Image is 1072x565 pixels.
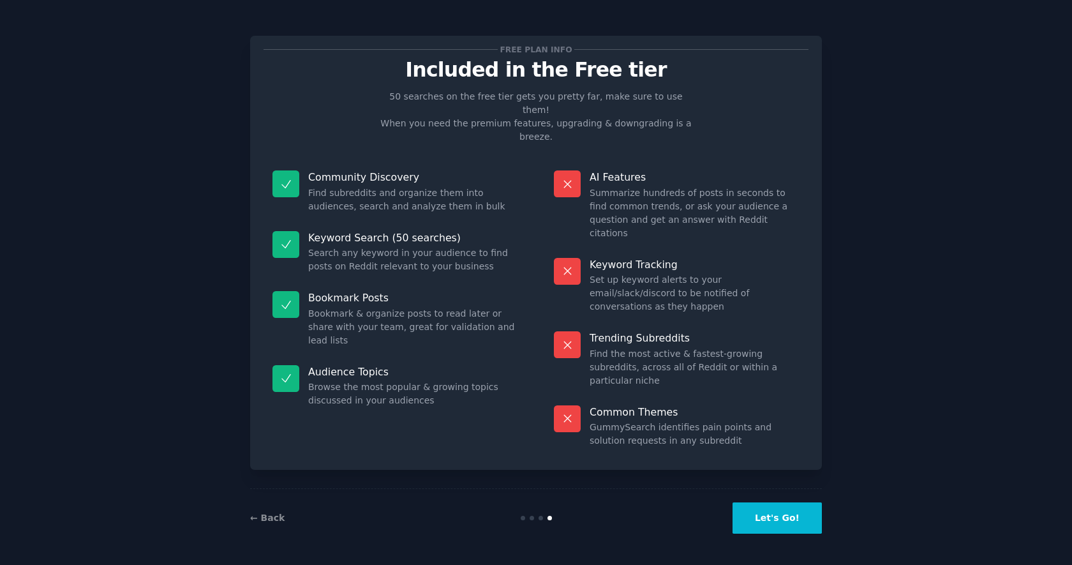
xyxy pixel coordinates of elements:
[308,380,518,407] dd: Browse the most popular & growing topics discussed in your audiences
[590,273,800,313] dd: Set up keyword alerts to your email/slack/discord to be notified of conversations as they happen
[264,59,808,81] p: Included in the Free tier
[308,170,518,184] p: Community Discovery
[308,365,518,379] p: Audience Topics
[590,331,800,345] p: Trending Subreddits
[375,90,697,144] p: 50 searches on the free tier gets you pretty far, make sure to use them! When you need the premiu...
[308,291,518,305] p: Bookmark Posts
[733,502,822,534] button: Let's Go!
[308,186,518,213] dd: Find subreddits and organize them into audiences, search and analyze them in bulk
[590,347,800,388] dd: Find the most active & fastest-growing subreddits, across all of Reddit or within a particular niche
[590,186,800,240] dd: Summarize hundreds of posts in seconds to find common trends, or ask your audience a question and...
[250,513,285,523] a: ← Back
[498,43,574,56] span: Free plan info
[590,170,800,184] p: AI Features
[590,405,800,419] p: Common Themes
[308,246,518,273] dd: Search any keyword in your audience to find posts on Reddit relevant to your business
[590,421,800,448] dd: GummySearch identifies pain points and solution requests in any subreddit
[308,307,518,347] dd: Bookmark & organize posts to read later or share with your team, great for validation and lead lists
[590,258,800,271] p: Keyword Tracking
[308,231,518,245] p: Keyword Search (50 searches)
